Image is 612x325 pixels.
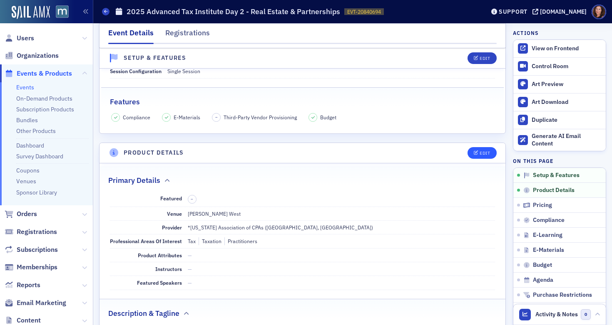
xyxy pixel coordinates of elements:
span: Single Session [167,68,200,74]
h1: 2025 Advanced Tax Institute Day 2 - Real Estate & Partnerships [127,7,340,17]
a: Venues [16,177,36,185]
a: Control Room [513,58,606,75]
span: Reports [17,281,40,290]
h2: Features [110,96,140,107]
span: Events & Products [17,69,72,78]
span: Instructors [155,266,182,272]
span: EVT-20840694 [347,8,381,15]
div: Event Details [108,27,154,44]
a: View Homepage [50,5,69,20]
span: – [215,114,218,120]
a: Subscriptions [5,245,58,254]
button: Generate AI Email Content [513,129,606,151]
a: View on Frontend [513,40,606,57]
div: Art Download [532,98,602,106]
span: Compliance [123,113,150,121]
span: Profile [592,5,606,19]
span: Session Configuration [110,68,162,74]
a: Events & Products [5,69,72,78]
button: Duplicate [513,111,606,129]
span: Featured [160,195,182,202]
span: Email Marketing [17,298,66,308]
span: Provider [162,224,182,231]
div: Registrations [165,27,210,43]
h2: Primary Details [108,175,160,186]
span: Venue [167,210,182,217]
a: Registrations [5,227,57,236]
span: Users [17,34,34,43]
img: SailAMX [12,6,50,19]
a: Subscription Products [16,106,74,113]
a: Orders [5,209,37,219]
span: Orders [17,209,37,219]
a: Bundles [16,116,38,124]
div: Tax [188,237,196,245]
span: Agenda [533,276,553,284]
span: Professional Areas Of Interest [110,238,182,244]
a: Art Download [513,93,606,111]
a: Coupons [16,167,40,174]
a: Users [5,34,34,43]
span: Pricing [533,202,552,209]
span: Third-Party Vendor Provisioning [224,113,297,121]
span: – [191,196,193,202]
span: [PERSON_NAME] West [188,210,241,217]
a: Other Products [16,127,56,135]
button: [DOMAIN_NAME] [532,9,590,15]
span: Setup & Features [533,172,580,179]
span: Featured Speakers [137,279,182,286]
a: Survey Dashboard [16,153,63,160]
a: On-Demand Products [16,95,72,102]
span: — [188,266,192,272]
a: Dashboard [16,142,44,149]
h4: Product Details [124,148,184,157]
div: Edit [480,151,490,155]
span: Activity & Notes [535,310,578,319]
a: Organizations [5,51,59,60]
span: Compliance [533,217,565,224]
a: Sponsor Library [16,189,57,196]
button: Edit [468,147,496,159]
span: Product Attributes [138,252,182,259]
span: *[US_STATE] Association of CPAs ([GEOGRAPHIC_DATA], [GEOGRAPHIC_DATA]) [188,224,373,231]
a: Content [5,316,41,325]
a: Art Preview [513,75,606,93]
span: Organizations [17,51,59,60]
h2: Description & Tagline [108,308,179,319]
div: Duplicate [532,116,602,124]
a: Reports [5,281,40,290]
span: 0 [581,309,591,320]
span: Budget [320,113,336,121]
div: [DOMAIN_NAME] [540,8,587,15]
span: E-Learning [533,231,562,239]
div: Control Room [532,63,602,70]
span: Budget [533,261,552,269]
div: Generate AI Email Content [532,133,602,147]
div: View on Frontend [532,45,602,52]
a: Events [16,84,34,91]
div: Support [499,8,527,15]
div: Taxation [199,237,221,245]
span: E-Materials [174,113,200,121]
h4: Actions [513,29,539,37]
h4: On this page [513,157,606,165]
span: Memberships [17,263,57,272]
span: Registrations [17,227,57,236]
span: E-Materials [533,246,564,254]
h4: Setup & Features [124,54,186,62]
span: Subscriptions [17,245,58,254]
div: Art Preview [532,81,602,88]
span: — [188,279,192,286]
span: — [188,252,192,259]
a: Memberships [5,263,57,272]
span: Product Details [533,187,575,194]
button: Edit [468,52,496,64]
img: SailAMX [56,5,69,18]
span: Content [17,316,41,325]
div: Edit [480,56,490,61]
div: Practitioners [224,237,257,245]
a: Email Marketing [5,298,66,308]
span: Purchase Restrictions [533,291,592,299]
